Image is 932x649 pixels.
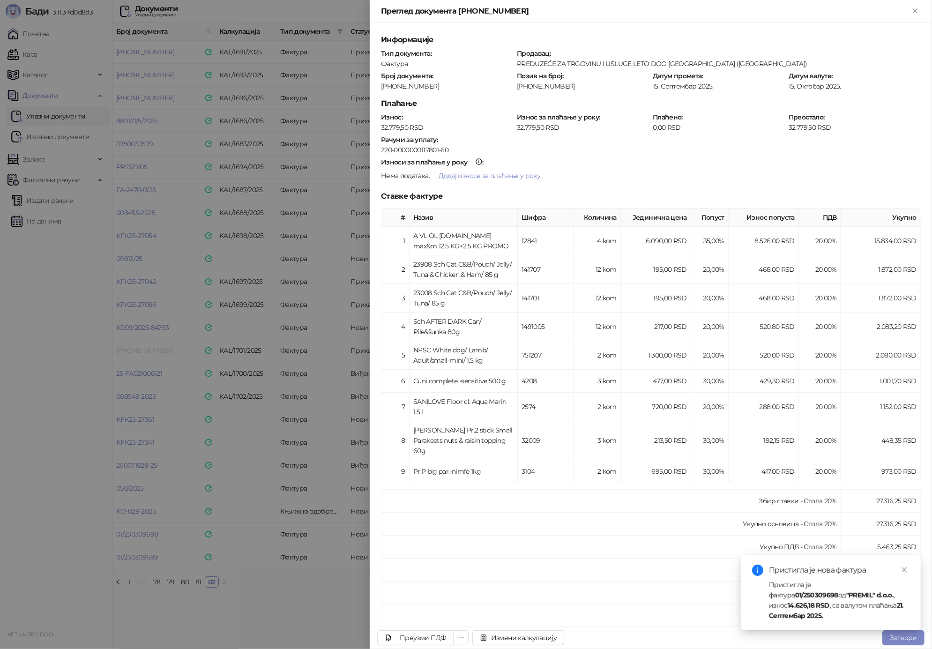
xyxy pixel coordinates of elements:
div: Cuni complete -sensitive 500 g [413,376,514,386]
td: 288,00 RSD [729,393,799,421]
td: 12 kom [574,284,621,313]
td: 195,00 RSD [621,255,691,284]
button: Измени калкулацију [472,630,564,645]
span: 20,00 % [815,237,837,245]
span: 20,00 % [815,351,837,359]
td: 32009 [518,421,574,460]
th: ПДВ [799,209,841,227]
th: # [381,209,410,227]
span: ellipsis [458,634,464,641]
td: 973,00 RSD [841,460,921,483]
span: close [901,567,908,573]
span: 20,00 % [815,436,837,445]
div: 15. Октобар 2025. [788,82,922,90]
td: 30,00% [691,421,729,460]
div: Пристигла је фактура од , износ , са валутом плаћања [769,580,910,621]
td: 35,00% [691,227,729,255]
td: 1.152,00 RSD [841,393,921,421]
td: 2574 [518,393,574,421]
div: Pr.P big par.-nimfe 1kg [413,466,514,477]
div: NPSC White dog/ Lamb/ Adult/small-mini/ 1,5 kg [413,345,514,366]
div: 32.779,50 RSD [788,123,922,132]
strong: Износ : [381,113,403,121]
td: 15.834,00 RSD [841,227,921,255]
td: 2 kom [574,393,621,421]
td: 4 kom [574,227,621,255]
strong: 14.626,18 RSD [788,601,830,610]
td: 12 kom [574,313,621,341]
td: Збир ставки - Стопа 20% [381,490,841,513]
button: Close [910,6,921,17]
div: Пристигла је нова фактура [769,565,910,576]
div: Преглед документа [PHONE_NUMBER] [381,6,910,17]
strong: Датум валуте : [789,72,833,80]
td: 1.872,00 RSD [841,255,921,284]
td: 213,50 RSD [621,421,691,460]
button: Додај износе за плаћање у року [431,168,548,183]
span: Нема података [381,172,429,180]
div: 0,00 RSD [652,123,786,132]
td: 3 kom [574,370,621,393]
td: 477,00 RSD [621,370,691,393]
th: Количина [574,209,621,227]
div: Фактура [380,60,514,68]
strong: Износ за плаћање у року : [517,113,600,121]
strong: Датум промета : [653,72,703,80]
td: 7 [381,393,410,421]
td: 195,00 RSD [621,284,691,313]
div: 15. Септембар 2025. [652,82,786,90]
td: 4 [381,313,410,341]
td: 141701 [518,284,574,313]
h5: Плаћање [381,98,921,109]
strong: Продавац : [517,49,551,58]
td: 520,00 RSD [729,341,799,370]
td: 4208 [518,370,574,393]
td: 192,15 RSD [729,421,799,460]
th: Јединична цена [621,209,691,227]
span: 20,00 % [815,265,837,274]
strong: Преостало : [789,113,825,121]
th: Шифра [518,209,574,227]
span: 20,00 % [815,322,837,331]
td: 2 kom [574,460,621,483]
td: 8 [381,421,410,460]
strong: 21. Септембар 2025. [769,601,904,620]
td: Укупно основица - Стопа 20% [381,513,841,536]
td: 8.526,00 RSD [729,227,799,255]
div: 32.779,50 RSD [516,123,650,132]
td: 429,30 RSD [729,370,799,393]
span: 20,00 % [815,294,837,302]
td: 1 [381,227,410,255]
strong: 01/250309698 [795,591,838,599]
td: 217,00 RSD [621,313,691,341]
td: 2 [381,255,410,284]
div: [PHONE_NUMBER] [516,82,649,90]
strong: "PREMIL" d.o.o. [846,591,894,599]
td: 3104 [518,460,574,483]
a: Преузми ПДФ [377,630,454,645]
span: 20,00 % [815,403,837,411]
span: 20,00 % [815,467,837,476]
td: Укупно ПДВ - Стопа 20% [381,536,841,559]
strong: : [381,158,484,166]
td: 751207 [518,341,574,370]
div: 23008 Sch Cat C&B/Pouch/ Jelly/ Tuna/ 85 g [413,288,514,308]
td: 27.316,25 RSD [841,513,921,536]
td: 12 kom [574,255,621,284]
td: 5 [381,341,410,370]
td: 20,00% [691,284,729,313]
div: PREDUZEĆE ZA TRGOVINU I USLUGE LETO DOO [GEOGRAPHIC_DATA] ([GEOGRAPHIC_DATA]) [516,60,920,68]
div: [PERSON_NAME] Pr.2 stick Small Parakeets nuts & raisin topping 60g [413,425,514,456]
strong: Рачуни за уплату : [381,135,438,144]
div: 23908 Sch Cat C&B/Pouch/ Jelly/ Tuna & Chicken & Ham/ 85 g [413,259,514,280]
td: 30,00% [691,370,729,393]
td: 20,00% [691,341,729,370]
td: 2 kom [574,341,621,370]
span: 20,00 % [815,377,837,385]
td: 6.090,00 RSD [621,227,691,255]
td: 9 [381,460,410,483]
div: Преузми ПДФ [400,634,447,642]
span: info-circle [752,565,763,576]
h5: Информације [381,34,921,45]
th: Износ попуста [729,209,799,227]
